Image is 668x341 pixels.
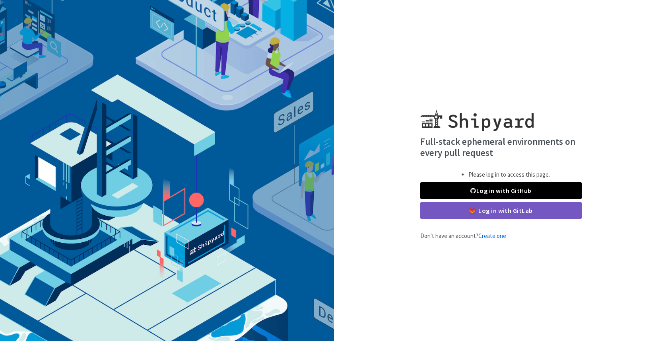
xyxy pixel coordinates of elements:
li: Please log in to access this page. [468,170,550,179]
a: Log in with GitLab [420,202,582,219]
img: gitlab-color.svg [469,208,475,214]
h4: Full-stack ephemeral environments on every pull request [420,136,582,158]
a: Create one [478,232,506,240]
img: Shipyard logo [420,100,534,131]
span: Don't have an account? [420,232,506,240]
a: Log in with GitHub [420,182,582,199]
